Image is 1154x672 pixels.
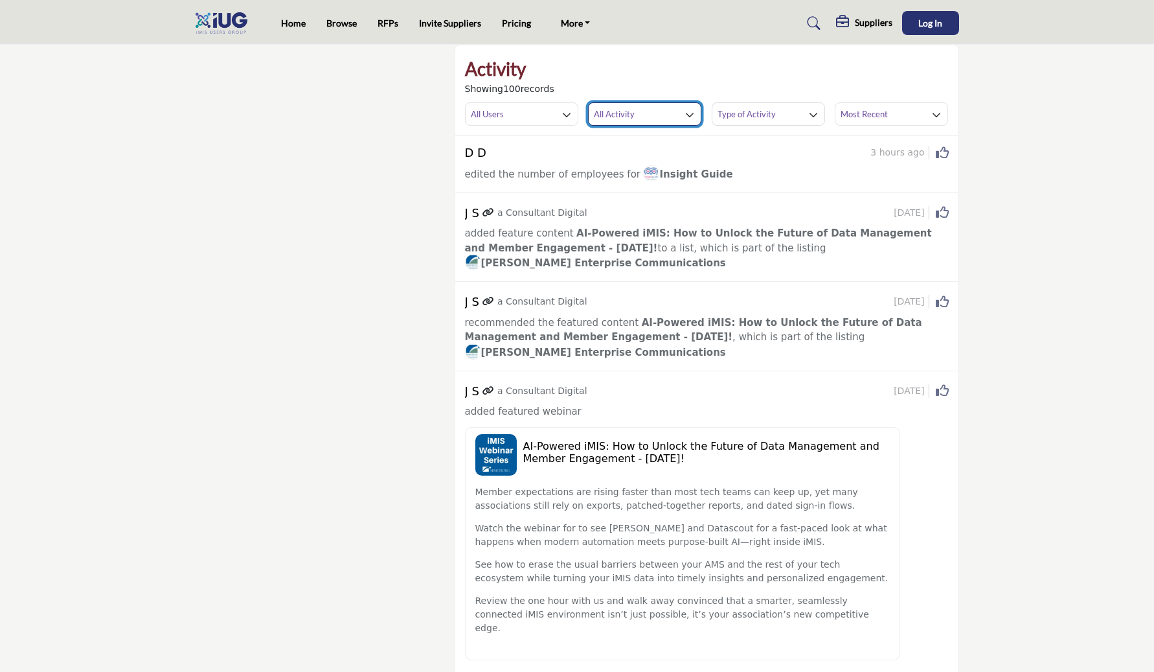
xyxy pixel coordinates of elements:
[795,13,829,34] a: Search
[196,12,254,34] img: Site Logo
[465,227,932,254] span: to a list, which is part of the listing
[465,317,922,343] span: , which is part of the listing
[471,108,504,120] h3: All Users
[465,295,479,309] h5: J S
[482,206,494,220] a: Link of redirect to contact profile URL
[712,102,825,126] button: Type of Activity
[465,343,481,360] img: image
[523,440,890,465] h5: AI-Powered iMIS: How to Unlock the Future of Data Management and Member Engagement - [DATE]!
[465,421,949,667] a: aipowered-imis-how-to-unlock-the-future-of-data-management-and-member-engagement-today image AI-P...
[835,102,948,126] button: Most Recent
[465,317,922,343] a: AI-Powered iMIS: How to Unlock the Future of Data Management and Member Engagement - [DATE]!
[465,345,726,361] a: image[PERSON_NAME] Enterprise Communications
[482,384,494,398] a: Link of redirect to contact profile URL
[465,146,486,160] h5: D D
[465,227,932,254] a: AI-Powered iMIS: How to Unlock the Future of Data Management and Member Engagement - [DATE]!
[465,168,641,180] span: edited the number of employees for
[475,434,517,476] img: aipowered-imis-how-to-unlock-the-future-of-data-management-and-member-engagement-today image
[281,17,306,29] a: Home
[841,108,888,120] h3: Most Recent
[855,17,892,29] h5: Suppliers
[502,17,531,29] a: Pricing
[643,167,732,183] a: imageInsight Guide
[894,384,929,398] span: [DATE]
[419,17,481,29] a: Invite Suppliers
[594,108,635,120] h3: All Activity
[465,317,639,329] span: recommended the featured content
[497,384,587,398] p: a Consultant Digital
[482,295,494,308] a: Link of redirect to contact profile URL
[465,406,582,417] span: added featured webinar
[918,17,942,29] span: Log In
[465,82,554,96] span: Showing records
[552,14,600,32] a: More
[465,347,726,358] span: [PERSON_NAME] Enterprise Communications
[475,485,890,513] p: Member expectations are rising faster than most tech teams can keep up, yet many associations sti...
[465,102,578,126] button: All Users
[465,384,479,399] h5: J S
[465,255,726,272] a: image[PERSON_NAME] Enterprise Communications
[902,11,959,35] button: Log In
[465,206,479,220] h5: J S
[894,295,929,308] span: [DATE]
[588,102,701,126] button: All Activity
[465,254,481,270] img: image
[378,17,398,29] a: RFPs
[936,206,949,219] i: Click to Like this activity
[465,55,526,82] h2: Activity
[936,384,949,397] i: Click to Like this activity
[643,168,732,180] span: Insight Guide
[475,594,890,635] p: Review the one hour with us and walk away convinced that a smarter, seamlessly connected iMIS env...
[465,227,574,239] span: added feature content
[497,295,587,308] p: a Consultant Digital
[936,146,949,159] i: Click to Like this activity
[497,206,587,220] p: a Consultant Digital
[894,206,929,220] span: [DATE]
[836,16,892,31] div: Suppliers
[643,165,659,181] img: image
[475,558,890,585] p: See how to erase the usual barriers between your AMS and the rest of your tech ecosystem while tu...
[465,257,726,269] span: [PERSON_NAME] Enterprise Communications
[475,522,890,549] p: Watch the webinar for to see [PERSON_NAME] and Datascout for a fast-paced look at what happens wh...
[503,84,521,94] span: 100
[326,17,357,29] a: Browse
[718,108,776,120] h3: Type of Activity
[936,295,949,308] i: Click to Like this activity
[870,146,929,159] span: 3 hours ago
